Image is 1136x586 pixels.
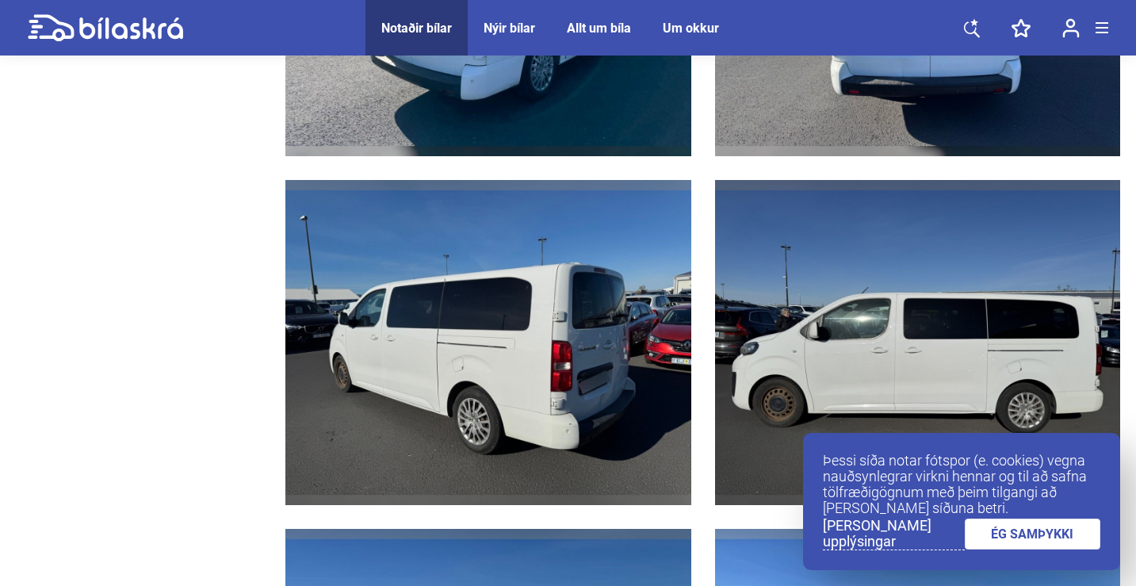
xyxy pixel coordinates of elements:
img: user-login.svg [1062,18,1080,38]
a: Allt um bíla [567,21,631,36]
a: [PERSON_NAME] upplýsingar [823,518,965,550]
a: ÉG SAMÞYKKI [965,519,1101,550]
a: Um okkur [663,21,719,36]
a: Nýir bílar [484,21,535,36]
a: Notaðir bílar [381,21,452,36]
p: Þessi síða notar fótspor (e. cookies) vegna nauðsynlegrar virkni hennar og til að safna tölfræðig... [823,453,1100,516]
